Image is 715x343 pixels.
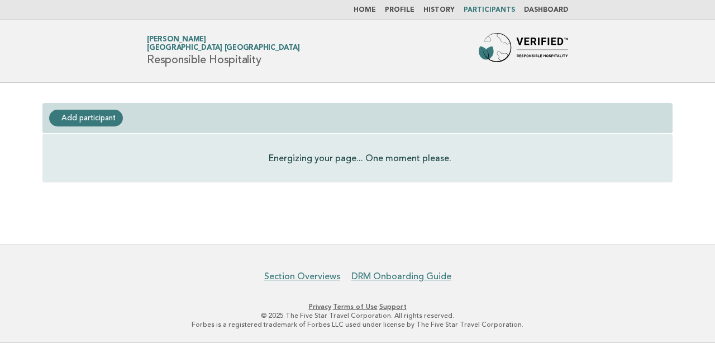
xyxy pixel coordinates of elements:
a: Home [354,7,376,13]
a: Terms of Use [333,303,378,311]
a: Section Overviews [264,271,340,282]
a: Support [379,303,407,311]
img: Forbes Travel Guide [479,33,568,69]
a: Participants [464,7,515,13]
a: Profile [385,7,414,13]
span: [GEOGRAPHIC_DATA] [GEOGRAPHIC_DATA] [147,45,299,52]
p: Energizing your page... One moment please. [269,152,451,165]
p: © 2025 The Five Star Travel Corporation. All rights reserved. [16,311,699,320]
a: Add participant [49,110,123,126]
a: Dashboard [524,7,568,13]
a: Privacy [309,303,331,311]
a: [PERSON_NAME][GEOGRAPHIC_DATA] [GEOGRAPHIC_DATA] [147,36,299,51]
h1: Responsible Hospitality [147,36,299,65]
a: History [423,7,455,13]
a: DRM Onboarding Guide [351,271,451,282]
p: Forbes is a registered trademark of Forbes LLC used under license by The Five Star Travel Corpora... [16,320,699,329]
p: · · [16,302,699,311]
